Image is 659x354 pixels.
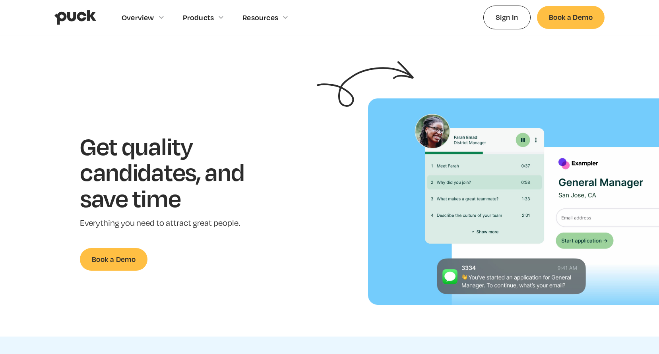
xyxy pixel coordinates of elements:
[242,13,278,22] div: Resources
[537,6,605,29] a: Book a Demo
[183,13,214,22] div: Products
[80,217,269,229] p: Everything you need to attract great people.
[80,248,147,271] a: Book a Demo
[80,133,269,211] h1: Get quality candidates, and save time
[122,13,154,22] div: Overview
[483,6,531,29] a: Sign In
